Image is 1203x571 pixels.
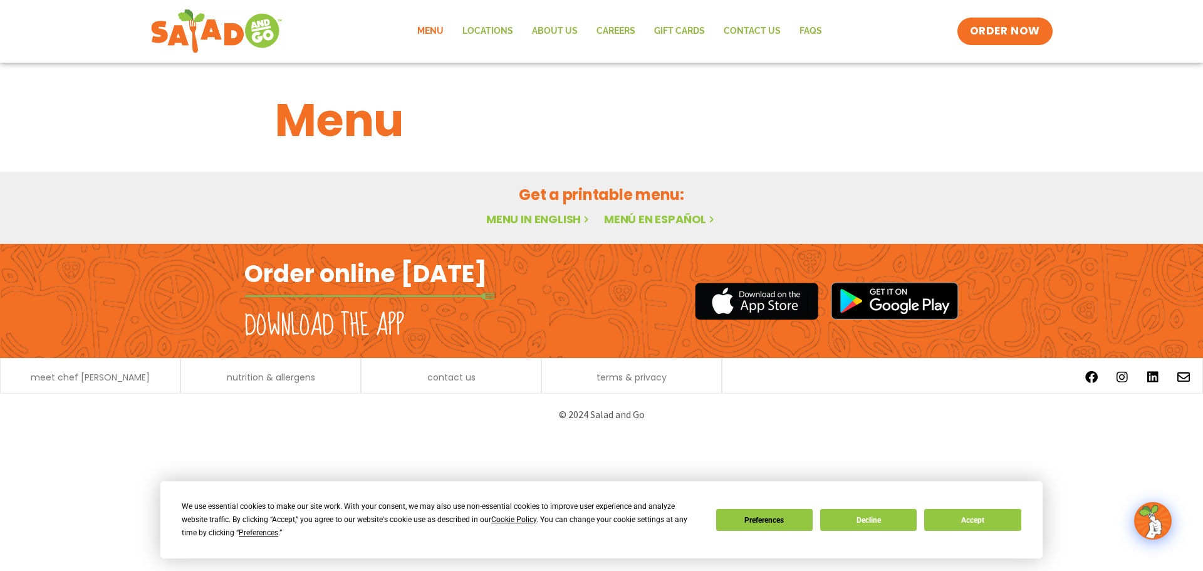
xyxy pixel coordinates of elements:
[244,258,487,289] h2: Order online [DATE]
[604,211,717,227] a: Menú en español
[408,17,831,46] nav: Menu
[957,18,1053,45] a: ORDER NOW
[790,17,831,46] a: FAQs
[486,211,591,227] a: Menu in English
[227,373,315,382] a: nutrition & allergens
[244,293,495,300] img: fork
[831,282,959,320] img: google_play
[31,373,150,382] a: meet chef [PERSON_NAME]
[645,17,714,46] a: GIFT CARDS
[820,509,917,531] button: Decline
[453,17,523,46] a: Locations
[714,17,790,46] a: Contact Us
[275,184,928,206] h2: Get a printable menu:
[251,406,952,423] p: © 2024 Salad and Go
[239,528,278,537] span: Preferences
[695,281,818,322] img: appstore
[427,373,476,382] a: contact us
[408,17,453,46] a: Menu
[160,481,1043,558] div: Cookie Consent Prompt
[491,515,536,524] span: Cookie Policy
[275,86,928,154] h1: Menu
[924,509,1021,531] button: Accept
[596,373,667,382] a: terms & privacy
[150,6,283,56] img: new-SAG-logo-768×292
[716,509,813,531] button: Preferences
[523,17,587,46] a: About Us
[1135,503,1170,538] img: wpChatIcon
[587,17,645,46] a: Careers
[244,308,404,343] h2: Download the app
[970,24,1040,39] span: ORDER NOW
[182,500,700,540] div: We use essential cookies to make our site work. With your consent, we may also use non-essential ...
